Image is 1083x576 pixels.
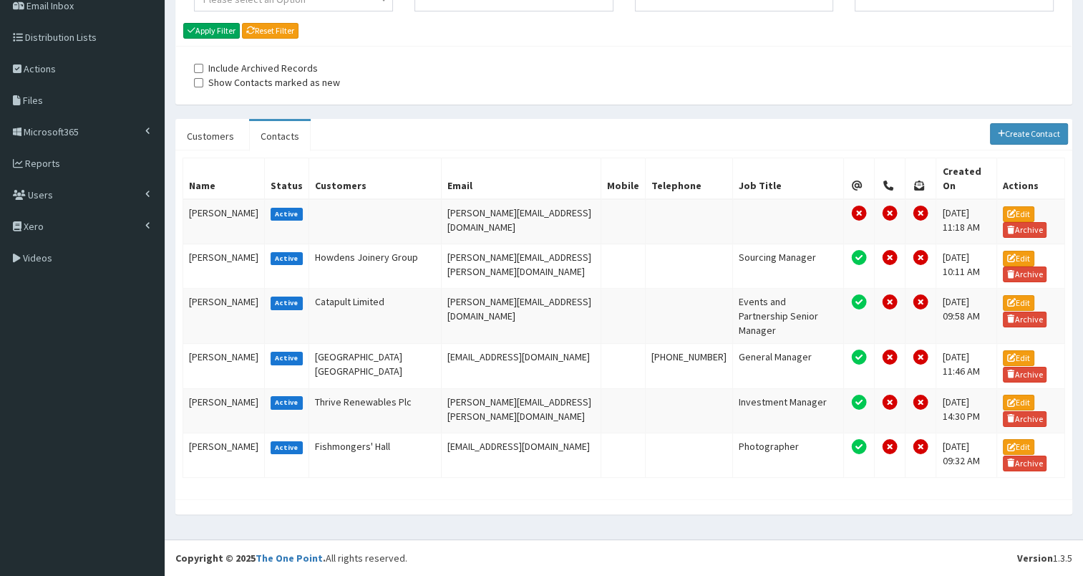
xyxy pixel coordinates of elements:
[24,125,79,138] span: Microsoft365
[183,388,265,433] td: [PERSON_NAME]
[441,344,601,388] td: [EMAIL_ADDRESS][DOMAIN_NAME]
[183,344,265,388] td: [PERSON_NAME]
[23,251,52,264] span: Videos
[905,158,936,199] th: Post Permission
[183,433,265,477] td: [PERSON_NAME]
[271,352,303,365] label: Active
[441,244,601,289] td: [PERSON_NAME][EMAIL_ADDRESS][PERSON_NAME][DOMAIN_NAME]
[25,31,97,44] span: Distribution Lists
[1003,312,1047,327] a: Archive
[183,199,265,244] td: [PERSON_NAME]
[733,344,843,388] td: General Manager
[441,158,601,199] th: Email
[733,158,843,199] th: Job Title
[194,64,203,73] input: Include Archived Records
[183,244,265,289] td: [PERSON_NAME]
[1003,367,1047,383] a: Archive
[183,289,265,344] td: [PERSON_NAME]
[1017,551,1072,565] div: 1.3.5
[1003,206,1034,222] a: Edit
[25,157,60,170] span: Reports
[183,23,240,39] button: Apply Filter
[1003,395,1034,411] a: Edit
[441,388,601,433] td: [PERSON_NAME][EMAIL_ADDRESS][PERSON_NAME][DOMAIN_NAME]
[936,199,996,244] td: [DATE] 11:18 AM
[936,244,996,289] td: [DATE] 10:11 AM
[1017,552,1053,565] b: Version
[601,158,646,199] th: Mobile
[936,344,996,388] td: [DATE] 11:46 AM
[28,188,53,201] span: Users
[24,220,44,233] span: Xero
[309,344,442,388] td: [GEOGRAPHIC_DATA] [GEOGRAPHIC_DATA]
[733,244,843,289] td: Sourcing Manager
[1003,350,1034,366] a: Edit
[24,62,56,75] span: Actions
[733,388,843,433] td: Investment Manager
[271,252,303,265] label: Active
[194,75,340,90] label: Show Contacts marked as new
[1003,439,1034,455] a: Edit
[165,539,1083,576] footer: All rights reserved.
[194,78,203,87] input: Show Contacts marked as new
[271,396,303,409] label: Active
[175,121,246,151] a: Customers
[242,23,298,39] a: Reset Filter
[990,123,1069,145] a: Create Contact
[936,388,996,433] td: [DATE] 14:30 PM
[309,433,442,477] td: Fishmongers' Hall
[175,552,326,565] strong: Copyright © 2025 .
[1003,295,1034,311] a: Edit
[309,388,442,433] td: Thrive Renewables Plc
[271,297,303,309] label: Active
[309,244,442,289] td: Howdens Joinery Group
[936,433,996,477] td: [DATE] 09:32 AM
[309,289,442,344] td: Catapult Limited
[936,289,996,344] td: [DATE] 09:58 AM
[646,158,733,199] th: Telephone
[1003,411,1047,427] a: Archive
[1003,222,1047,238] a: Archive
[996,158,1064,199] th: Actions
[265,158,309,199] th: Status
[256,552,323,565] a: The One Point
[646,344,733,388] td: [PHONE_NUMBER]
[23,94,43,107] span: Files
[733,289,843,344] td: Events and Partnership Senior Manager
[1003,267,1047,282] a: Archive
[183,158,265,199] th: Name
[249,121,311,151] a: Contacts
[1003,251,1034,267] a: Edit
[194,61,318,75] label: Include Archived Records
[271,441,303,454] label: Active
[874,158,905,199] th: Telephone Permission
[441,199,601,244] td: [PERSON_NAME][EMAIL_ADDRESS][DOMAIN_NAME]
[309,158,442,199] th: Customers
[271,208,303,221] label: Active
[441,289,601,344] td: [PERSON_NAME][EMAIL_ADDRESS][DOMAIN_NAME]
[843,158,874,199] th: Email Permission
[1003,456,1047,471] a: Archive
[936,158,996,199] th: Created On
[733,433,843,477] td: Photographer
[441,433,601,477] td: [EMAIL_ADDRESS][DOMAIN_NAME]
